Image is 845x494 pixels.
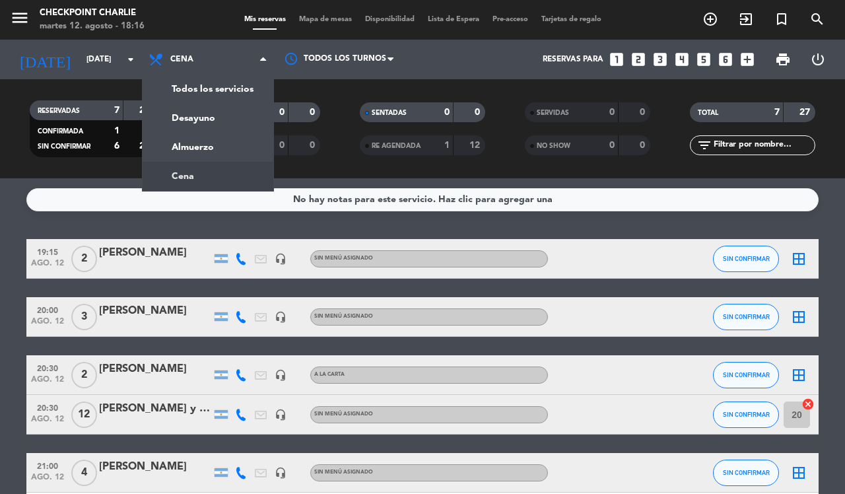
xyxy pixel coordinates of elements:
strong: 27 [139,106,152,115]
i: headset_mic [275,409,287,421]
div: [PERSON_NAME] [99,458,211,476]
span: SIN CONFIRMAR [723,313,770,320]
strong: 27 [799,108,813,117]
i: headset_mic [275,467,287,479]
i: headset_mic [275,253,287,265]
span: 4 [71,460,97,486]
strong: 12 [469,141,483,150]
div: [PERSON_NAME] y [PERSON_NAME] [99,400,211,417]
span: Cena [170,55,193,64]
i: filter_list [696,137,712,153]
span: TOTAL [698,110,718,116]
a: Almuerzo [143,133,273,162]
span: SERVIDAS [537,110,569,116]
strong: 0 [475,108,483,117]
strong: 7 [114,106,119,115]
strong: 0 [640,108,648,117]
div: [PERSON_NAME] [99,302,211,320]
a: Desayuno [143,104,273,133]
div: martes 12. agosto - 18:16 [40,20,145,33]
i: headset_mic [275,369,287,381]
div: [PERSON_NAME] [99,361,211,378]
span: Lista de Espera [421,16,486,23]
i: looks_6 [717,51,734,68]
i: turned_in_not [774,11,790,27]
strong: 7 [774,108,780,117]
span: Sin menú asignado [314,256,373,261]
span: 21:00 [31,458,64,473]
i: [DATE] [10,45,80,74]
span: RE AGENDADA [372,143,421,149]
span: CONFIRMADA [38,128,83,135]
i: headset_mic [275,311,287,323]
span: 20:30 [31,400,64,415]
span: Disponibilidad [358,16,421,23]
span: 2 [71,246,97,272]
i: border_all [791,367,807,383]
strong: 0 [609,108,615,117]
i: power_settings_new [810,52,826,67]
span: ago. 12 [31,375,64,390]
span: 20:30 [31,360,64,375]
button: SIN CONFIRMAR [713,246,779,272]
i: looks_4 [673,51,691,68]
div: [PERSON_NAME] [99,244,211,262]
strong: 0 [444,108,450,117]
i: add_circle_outline [702,11,718,27]
span: Sin menú asignado [314,470,373,475]
i: looks_one [608,51,625,68]
div: LOG OUT [800,40,835,79]
i: border_all [791,251,807,267]
span: 20:00 [31,302,64,317]
span: Mis reservas [238,16,292,23]
span: 12 [71,402,97,428]
i: looks_two [630,51,647,68]
span: Sin menú asignado [314,314,373,319]
div: No hay notas para este servicio. Haz clic para agregar una [293,192,553,207]
span: SIN CONFIRMAR [723,411,770,418]
span: SENTADAS [372,110,407,116]
i: cancel [801,398,815,411]
span: ago. 12 [31,415,64,430]
a: Todos los servicios [143,75,273,104]
span: Sin menú asignado [314,411,373,417]
span: 2 [71,362,97,388]
i: looks_3 [652,51,669,68]
span: A LA CARTA [314,372,345,377]
i: looks_5 [695,51,712,68]
span: ago. 12 [31,317,64,332]
button: SIN CONFIRMAR [713,362,779,388]
button: SIN CONFIRMAR [713,460,779,486]
span: SIN CONFIRMAR [723,371,770,378]
span: Tarjetas de regalo [535,16,608,23]
strong: 0 [310,108,318,117]
strong: 0 [279,108,285,117]
span: Reservas para [543,55,603,64]
strong: 1 [444,141,450,150]
span: ago. 12 [31,473,64,488]
span: Pre-acceso [486,16,535,23]
div: Checkpoint Charlie [40,7,145,20]
strong: 0 [310,141,318,150]
i: border_all [791,465,807,481]
i: add_box [739,51,756,68]
strong: 0 [609,141,615,150]
button: SIN CONFIRMAR [713,402,779,428]
i: search [809,11,825,27]
strong: 0 [640,141,648,150]
span: SIN CONFIRMAR [723,255,770,262]
strong: 1 [114,126,119,135]
i: menu [10,8,30,28]
span: ago. 12 [31,259,64,274]
input: Filtrar por nombre... [712,138,815,153]
a: Cena [143,162,273,191]
span: NO SHOW [537,143,570,149]
span: 3 [71,304,97,330]
span: SIN CONFIRMAR [38,143,90,150]
span: print [775,52,791,67]
strong: 25 [139,141,152,151]
strong: 0 [279,141,285,150]
span: Mapa de mesas [292,16,358,23]
i: border_all [791,309,807,325]
i: exit_to_app [738,11,754,27]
